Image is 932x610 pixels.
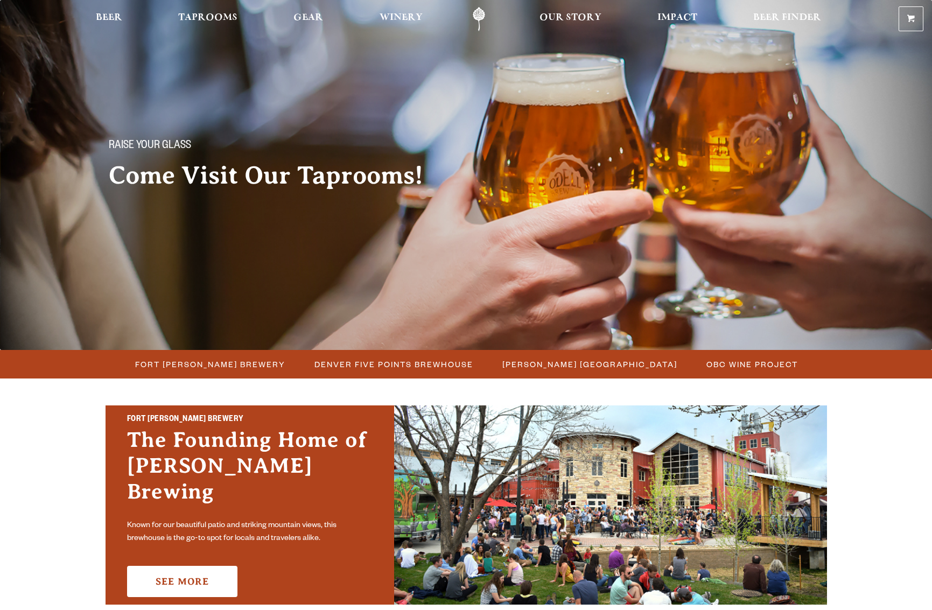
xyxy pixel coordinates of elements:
[286,7,330,31] a: Gear
[539,13,601,22] span: Our Story
[178,13,237,22] span: Taprooms
[532,7,608,31] a: Our Story
[700,356,803,372] a: OBC Wine Project
[89,7,129,31] a: Beer
[502,356,677,372] span: [PERSON_NAME] [GEOGRAPHIC_DATA]
[127,413,373,427] h2: Fort [PERSON_NAME] Brewery
[109,162,445,189] h2: Come Visit Our Taprooms!
[127,566,237,597] a: See More
[753,13,821,22] span: Beer Finder
[127,520,373,545] p: Known for our beautiful patio and striking mountain views, this brewhouse is the go-to spot for l...
[308,356,479,372] a: Denver Five Points Brewhouse
[373,7,430,31] a: Winery
[129,356,291,372] a: Fort [PERSON_NAME] Brewery
[135,356,285,372] span: Fort [PERSON_NAME] Brewery
[171,7,244,31] a: Taprooms
[459,7,499,31] a: Odell Home
[706,356,798,372] span: OBC Wine Project
[650,7,704,31] a: Impact
[746,7,828,31] a: Beer Finder
[293,13,323,22] span: Gear
[109,139,191,153] span: Raise your glass
[380,13,423,22] span: Winery
[96,13,122,22] span: Beer
[127,427,373,515] h3: The Founding Home of [PERSON_NAME] Brewing
[657,13,697,22] span: Impact
[496,356,683,372] a: [PERSON_NAME] [GEOGRAPHIC_DATA]
[314,356,473,372] span: Denver Five Points Brewhouse
[394,405,827,605] img: Fort Collins Brewery & Taproom'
